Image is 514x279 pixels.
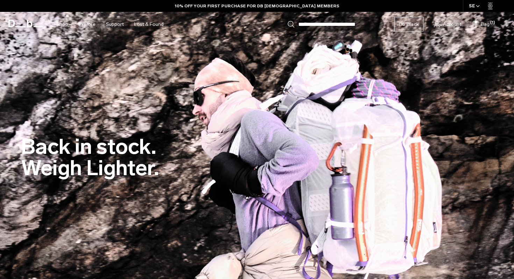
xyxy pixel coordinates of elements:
[443,21,461,28] span: Account
[472,20,490,28] button: Bag (1)
[106,12,124,37] a: Support
[51,12,169,37] nav: Main Navigation
[134,12,164,37] a: Lost & Found
[79,12,95,37] a: Explore
[490,20,495,26] span: (1)
[175,3,339,9] a: 10% OFF YOUR FIRST PURCHASE FOR DB [DEMOGRAPHIC_DATA] MEMBERS
[434,20,461,28] a: Account
[394,17,423,31] a: Db Black
[21,136,159,179] h2: Back in stock. Weigh Lighter.
[56,12,68,37] a: Shop
[481,21,490,28] span: Bag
